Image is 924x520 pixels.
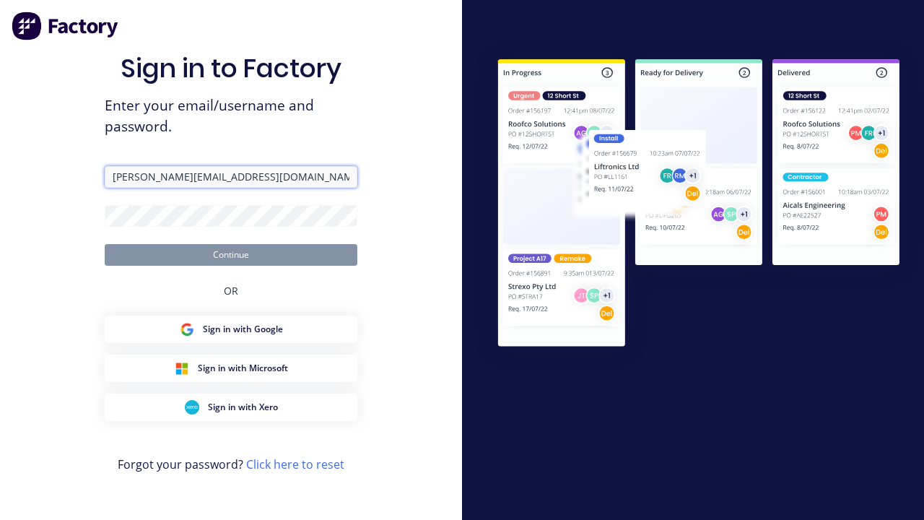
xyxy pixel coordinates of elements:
h1: Sign in to Factory [121,53,341,84]
img: Google Sign in [180,322,194,337]
div: OR [224,266,238,316]
span: Sign in with Microsoft [198,362,288,375]
span: Sign in with Google [203,323,283,336]
a: Click here to reset [246,456,344,472]
button: Microsoft Sign inSign in with Microsoft [105,355,357,382]
input: Email/Username [105,166,357,188]
img: Xero Sign in [185,400,199,415]
img: Factory [12,12,120,40]
span: Forgot your password? [118,456,344,473]
button: Xero Sign inSign in with Xero [105,394,357,421]
button: Continue [105,244,357,266]
img: Sign in [474,37,924,373]
button: Google Sign inSign in with Google [105,316,357,343]
span: Enter your email/username and password. [105,95,357,137]
img: Microsoft Sign in [175,361,189,376]
span: Sign in with Xero [208,401,278,414]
